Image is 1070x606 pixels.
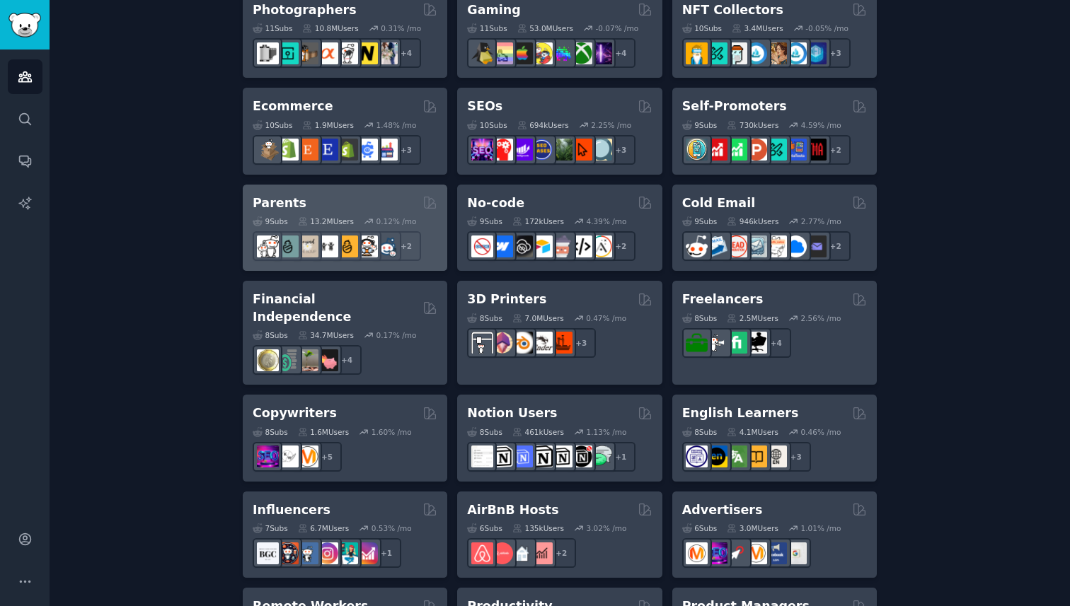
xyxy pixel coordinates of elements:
[725,42,747,64] img: NFTmarket
[257,445,279,467] img: SEO
[253,194,306,212] h2: Parents
[682,501,763,519] h2: Advertisers
[253,291,418,325] h2: Financial Independence
[253,23,292,33] div: 11 Sub s
[511,332,533,354] img: blender
[376,330,417,340] div: 0.17 % /mo
[727,523,778,533] div: 3.0M Users
[531,332,553,354] img: ender3
[467,1,520,19] h2: Gaming
[467,194,524,212] h2: No-code
[725,235,747,257] img: LeadGeneration
[491,445,513,467] img: notioncreations
[682,216,718,226] div: 9 Sub s
[606,38,635,68] div: + 4
[491,332,513,354] img: 3Dmodeling
[253,427,288,437] div: 8 Sub s
[732,23,783,33] div: 3.4M Users
[682,98,787,115] h2: Self-Promoters
[785,235,807,257] img: B2BSaaS
[376,120,417,130] div: 1.48 % /mo
[682,427,718,437] div: 8 Sub s
[316,139,338,161] img: EtsySellers
[686,235,708,257] img: sales
[467,523,502,533] div: 6 Sub s
[765,445,787,467] img: Learn_English
[298,427,350,437] div: 1.6M Users
[531,139,553,161] img: SEO_cases
[586,313,626,323] div: 0.47 % /mo
[253,120,292,130] div: 10 Sub s
[512,216,564,226] div: 172k Users
[606,442,635,472] div: + 1
[727,216,778,226] div: 946k Users
[706,445,727,467] img: EnglishLearning
[801,120,841,130] div: 4.59 % /mo
[467,216,502,226] div: 9 Sub s
[682,1,783,19] h2: NFT Collectors
[316,349,338,371] img: fatFIRE
[471,42,493,64] img: linux_gaming
[512,523,564,533] div: 135k Users
[471,445,493,467] img: Notiontemplates
[511,42,533,64] img: macgaming
[745,235,767,257] img: coldemail
[381,23,421,33] div: 0.31 % /mo
[785,139,807,161] img: betatests
[391,38,421,68] div: + 4
[253,1,357,19] h2: Photographers
[682,23,722,33] div: 10 Sub s
[253,523,288,533] div: 7 Sub s
[467,427,502,437] div: 8 Sub s
[745,542,767,564] img: advertising
[356,139,378,161] img: ecommercemarketing
[277,42,299,64] img: streetphotography
[682,194,755,212] h2: Cold Email
[566,328,596,358] div: + 3
[376,42,398,64] img: WeddingPhotography
[606,135,635,165] div: + 3
[467,501,558,519] h2: AirBnB Hosts
[297,445,318,467] img: content_marketing
[805,23,848,33] div: -0.05 % /mo
[765,542,787,564] img: FacebookAds
[551,235,573,257] img: nocodelowcode
[257,42,279,64] img: analog
[570,42,592,64] img: XboxGamers
[277,349,299,371] img: FinancialPlanning
[725,332,747,354] img: Fiverr
[546,538,576,568] div: + 2
[491,42,513,64] img: CozyGamers
[805,139,827,161] img: TestMyApp
[590,139,612,161] img: The_SEO
[821,135,851,165] div: + 2
[706,542,727,564] img: SEO
[316,42,338,64] img: SonyAlpha
[376,216,417,226] div: 0.12 % /mo
[765,139,787,161] img: alphaandbetausers
[316,235,338,257] img: toddlers
[745,42,767,64] img: OpenSeaNFT
[336,139,358,161] img: reviewmyshopify
[491,235,513,257] img: webflow
[253,501,330,519] h2: Influencers
[590,42,612,64] img: TwitchStreaming
[253,404,337,422] h2: Copywriters
[590,235,612,257] img: Adalo
[316,542,338,564] img: InstagramMarketing
[372,538,401,568] div: + 1
[587,216,627,226] div: 4.39 % /mo
[298,330,354,340] div: 34.7M Users
[467,98,502,115] h2: SEOs
[686,42,708,64] img: NFTExchange
[686,542,708,564] img: marketing
[297,349,318,371] img: Fire
[727,313,778,323] div: 2.5M Users
[587,427,627,437] div: 1.13 % /mo
[801,523,841,533] div: 1.01 % /mo
[682,120,718,130] div: 9 Sub s
[512,427,564,437] div: 461k Users
[725,445,747,467] img: language_exchange
[471,139,493,161] img: SEO_Digital_Marketing
[467,120,507,130] div: 10 Sub s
